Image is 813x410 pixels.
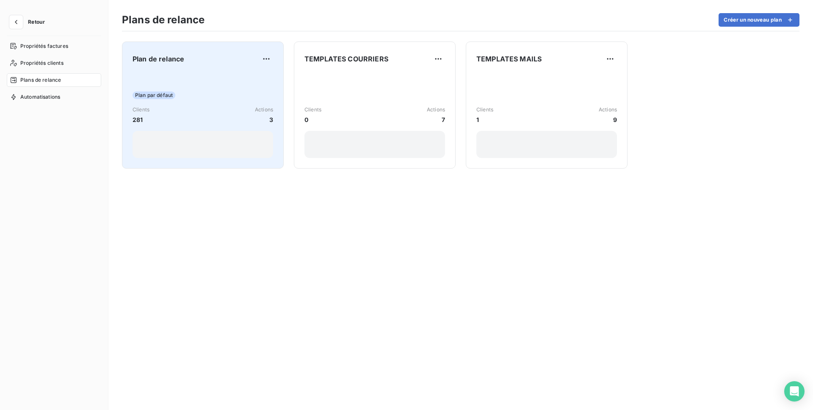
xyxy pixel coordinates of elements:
span: Retour [28,19,45,25]
span: Clients [476,106,493,114]
span: Propriétés clients [20,59,64,67]
span: Plan de relance [133,54,184,64]
span: 3 [255,115,273,124]
span: 7 [427,115,445,124]
span: Propriétés factures [20,42,68,50]
span: 9 [599,115,617,124]
span: Automatisations [20,93,60,101]
a: Propriétés clients [7,56,101,70]
button: Retour [7,15,52,29]
a: Automatisations [7,90,101,104]
span: Actions [427,106,445,114]
button: Créer un nouveau plan [719,13,799,27]
h3: Plans de relance [122,12,205,28]
a: Plans de relance [7,73,101,87]
a: Propriétés factures [7,39,101,53]
span: Clients [304,106,321,114]
span: 281 [133,115,149,124]
span: 1 [476,115,493,124]
span: TEMPLATES MAILS [476,54,542,64]
span: Actions [599,106,617,114]
div: Open Intercom Messenger [784,381,805,402]
span: TEMPLATES COURRIERS [304,54,388,64]
span: Actions [255,106,273,114]
span: Plan par défaut [133,91,175,99]
span: Plans de relance [20,76,61,84]
span: Clients [133,106,149,114]
span: 0 [304,115,321,124]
